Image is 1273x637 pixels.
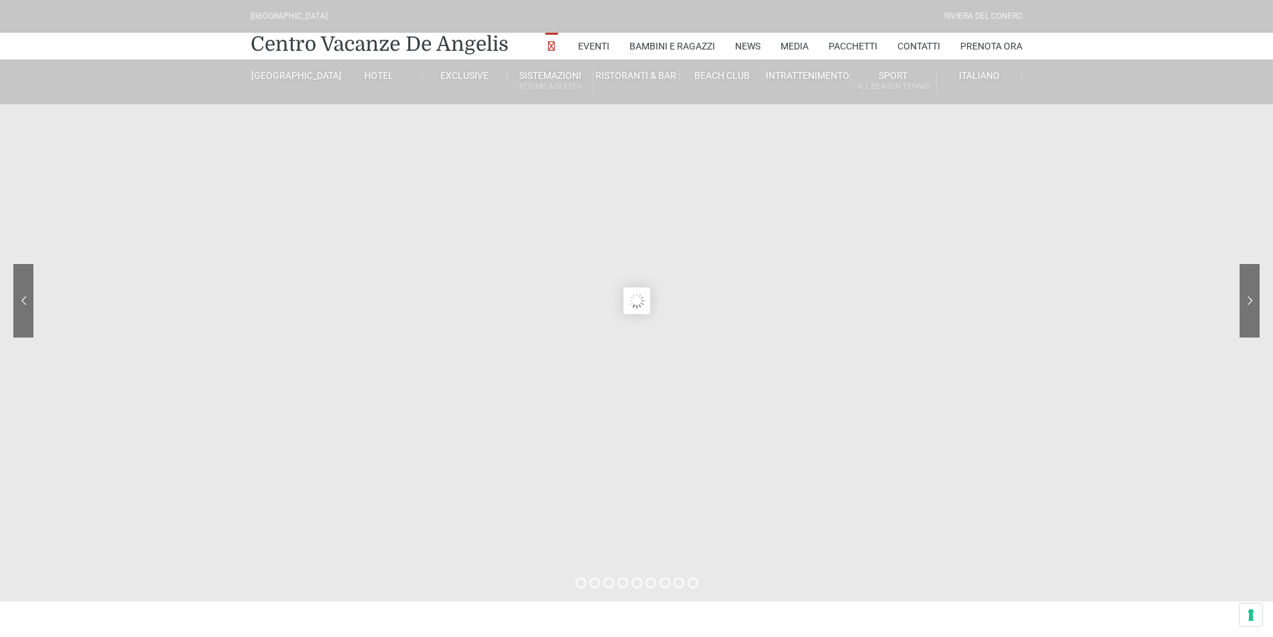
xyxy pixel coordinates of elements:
[735,33,760,59] a: News
[508,80,593,93] small: Rooms & Suites
[629,33,715,59] a: Bambini e Ragazzi
[765,70,851,82] a: Intrattenimento
[1240,604,1262,626] button: Le tue preferenze relative al consenso per le tecnologie di tracciamento
[508,70,593,94] a: SistemazioniRooms & Suites
[251,31,509,57] a: Centro Vacanze De Angelis
[781,33,809,59] a: Media
[680,70,765,82] a: Beach Club
[944,10,1022,23] div: Riviera Del Conero
[851,80,936,93] small: All Season Tennis
[937,70,1022,82] a: Italiano
[251,10,327,23] div: [GEOGRAPHIC_DATA]
[851,70,936,94] a: SportAll Season Tennis
[897,33,940,59] a: Contatti
[422,70,508,82] a: Exclusive
[829,33,877,59] a: Pacchetti
[960,33,1022,59] a: Prenota Ora
[578,33,609,59] a: Eventi
[251,70,336,82] a: [GEOGRAPHIC_DATA]
[336,70,422,82] a: Hotel
[959,70,1000,81] span: Italiano
[593,70,679,82] a: Ristoranti & Bar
